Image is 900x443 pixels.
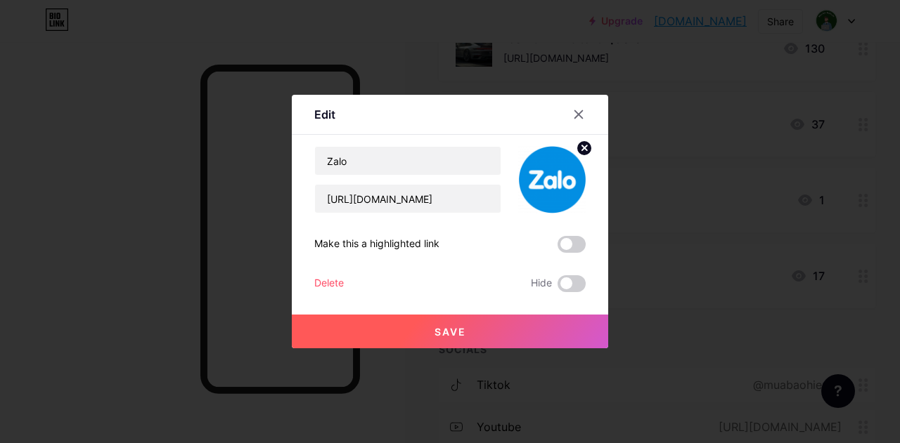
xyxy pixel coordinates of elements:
[518,146,586,213] img: link_thumbnail
[314,106,335,123] div: Edit
[292,315,608,348] button: Save
[315,147,501,175] input: Title
[314,275,344,292] div: Delete
[314,236,439,253] div: Make this a highlighted link
[531,275,552,292] span: Hide
[315,185,501,213] input: URL
[435,326,466,338] span: Save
